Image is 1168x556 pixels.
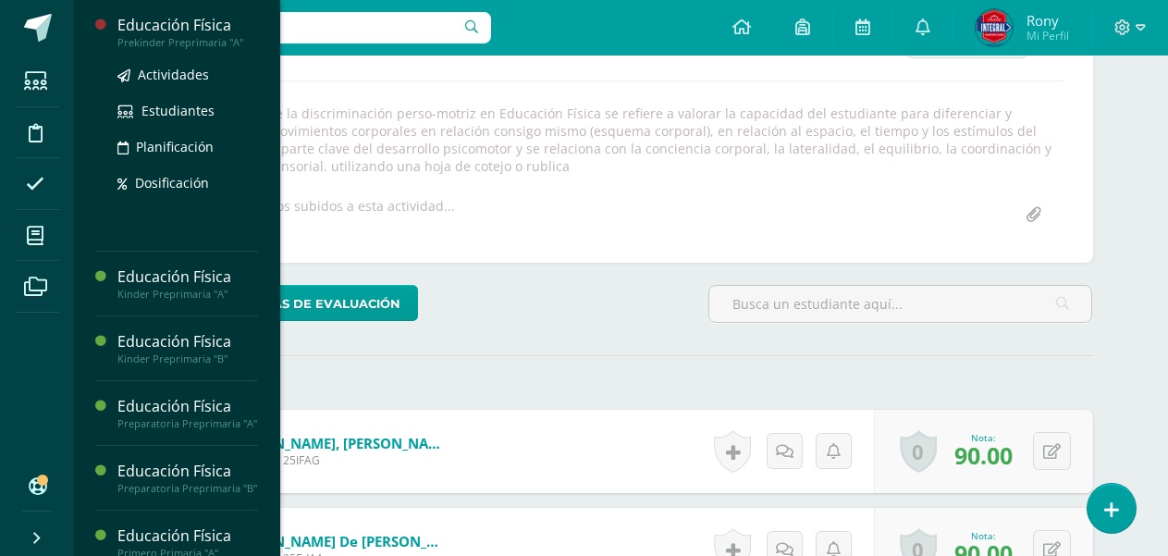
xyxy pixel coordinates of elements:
[172,105,1071,175] div: La evaluación de la discriminación perso-motriz en Educación Física se refiere a valorar la capac...
[86,12,491,43] input: Busca un usuario...
[709,286,1092,322] input: Busca un estudiante aquí...
[117,396,258,430] a: Educación FísicaPreparatoria Preprimaria "A"
[976,9,1013,46] img: 52015bfa6619e31c320bf5792f1c1278.png
[136,138,214,155] span: Planificación
[900,430,937,473] a: 0
[150,285,418,321] a: Herramientas de evaluación
[954,529,1013,542] div: Nota:
[117,482,258,495] div: Preparatoria Preprimaria "B"
[117,136,258,157] a: Planificación
[117,396,258,417] div: Educación Física
[186,287,400,321] span: Herramientas de evaluación
[117,417,258,430] div: Preparatoria Preprimaria "A"
[117,266,258,301] a: Educación FísicaKinder Preprimaria "A"
[954,431,1013,444] div: Nota:
[138,66,209,83] span: Actividades
[226,532,448,550] a: [PERSON_NAME] de [PERSON_NAME]
[117,15,258,49] a: Educación FísicaPrekinder Preprimaria "A"
[117,461,258,482] div: Educación Física
[117,525,258,547] div: Educación Física
[135,174,209,192] span: Dosificación
[191,197,455,233] div: No hay archivos subidos a esta actividad...
[117,64,258,85] a: Actividades
[226,434,448,452] a: [PERSON_NAME], [PERSON_NAME]
[117,288,258,301] div: Kinder Preprimaria "A"
[117,15,258,36] div: Educación Física
[117,100,258,121] a: Estudiantes
[1027,11,1069,30] span: Rony
[117,461,258,495] a: Educación FísicaPreparatoria Preprimaria "B"
[141,102,215,119] span: Estudiantes
[954,439,1013,471] span: 90.00
[117,36,258,49] div: Prekinder Preprimaria "A"
[117,352,258,365] div: Kinder Preprimaria "B"
[117,172,258,193] a: Dosificación
[117,331,258,365] a: Educación FísicaKinder Preprimaria "B"
[226,452,448,468] span: Estudiante 25IFAG
[117,266,258,288] div: Educación Física
[1027,28,1069,43] span: Mi Perfil
[117,331,258,352] div: Educación Física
